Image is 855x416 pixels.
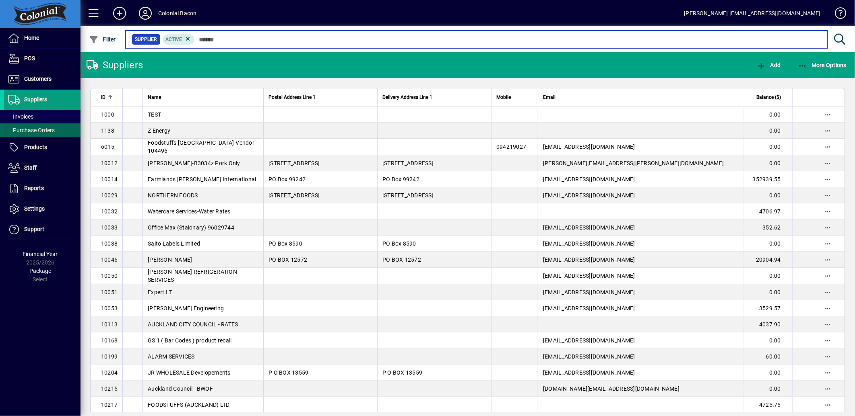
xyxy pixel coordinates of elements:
[822,157,834,170] button: More options
[148,385,213,392] span: Auckland Council - BWOF
[101,93,118,102] div: ID
[135,35,157,43] span: Supplier
[87,59,143,72] div: Suppliers
[744,397,792,413] td: 4725.75
[822,140,834,153] button: More options
[148,192,198,199] span: NORTHERN FOODS
[744,187,792,203] td: 0.00
[744,252,792,268] td: 20904.94
[543,289,635,295] span: [EMAIL_ADDRESS][DOMAIN_NAME]
[744,348,792,365] td: 60.00
[744,236,792,252] td: 0.00
[749,93,788,102] div: Balance ($)
[744,203,792,219] td: 4706.97
[543,353,635,360] span: [EMAIL_ADDRESS][DOMAIN_NAME]
[829,2,845,28] a: Knowledge Base
[89,36,116,43] span: Filter
[101,337,118,344] span: 10168
[744,219,792,236] td: 352.62
[4,123,81,137] a: Purchase Orders
[744,316,792,332] td: 4037.90
[822,350,834,363] button: More options
[543,192,635,199] span: [EMAIL_ADDRESS][DOMAIN_NAME]
[148,321,238,328] span: AUCKLAND CITY COUNCIL - RATES
[543,93,556,102] span: Email
[822,398,834,411] button: More options
[8,127,55,133] span: Purchase Orders
[101,143,114,150] span: 6015
[87,32,118,47] button: Filter
[148,176,256,182] span: Farmlands [PERSON_NAME] International
[684,7,821,20] div: [PERSON_NAME] [EMAIL_ADDRESS][DOMAIN_NAME]
[148,337,231,344] span: GS 1 ( Bar Codes ) product recall
[822,382,834,395] button: More options
[148,353,195,360] span: ALARM SERVICES
[101,353,118,360] span: 10199
[148,224,234,231] span: Office Max (Staionary) 96029744
[822,334,834,347] button: More options
[107,6,132,20] button: Add
[543,143,635,150] span: [EMAIL_ADDRESS][DOMAIN_NAME]
[148,369,231,376] span: JR WHOLESALE Developements
[822,108,834,121] button: More options
[24,164,37,171] span: Staff
[148,289,174,295] span: Expert I.T.
[822,269,834,282] button: More options
[744,381,792,397] td: 0.00
[24,205,45,212] span: Settings
[24,226,44,232] span: Support
[148,402,229,408] span: FOODSTUFFS (AUCKLAND) LTD
[4,137,81,158] a: Products
[796,58,849,72] button: More Options
[101,289,118,295] span: 10051
[822,237,834,250] button: More options
[822,189,834,202] button: More options
[268,160,320,166] span: [STREET_ADDRESS]
[822,366,834,379] button: More options
[268,240,302,247] span: PO Box 8590
[148,268,237,283] span: [PERSON_NAME] REFRIGERATION SERVICES
[8,113,33,120] span: Invoices
[543,160,724,166] span: [PERSON_NAME][EMAIL_ADDRESS][PERSON_NAME][DOMAIN_NAME]
[496,143,526,150] span: 094219027
[4,178,81,199] a: Reports
[822,286,834,299] button: More options
[382,160,434,166] span: [STREET_ADDRESS]
[543,176,635,182] span: [EMAIL_ADDRESS][DOMAIN_NAME]
[268,176,306,182] span: PO Box 99242
[822,253,834,266] button: More options
[744,284,792,300] td: 0.00
[543,273,635,279] span: [EMAIL_ADDRESS][DOMAIN_NAME]
[24,185,44,191] span: Reports
[163,34,195,45] mat-chip: Activation Status: Active
[148,93,161,102] span: Name
[756,62,781,68] span: Add
[24,76,52,82] span: Customers
[744,107,792,123] td: 0.00
[4,69,81,89] a: Customers
[101,402,118,408] span: 10217
[822,221,834,234] button: More options
[744,155,792,171] td: 0.00
[822,318,834,331] button: More options
[24,144,47,150] span: Products
[382,192,434,199] span: [STREET_ADDRESS]
[744,139,792,155] td: 0.00
[101,273,118,279] span: 10050
[744,300,792,316] td: 3529.57
[543,305,635,311] span: [EMAIL_ADDRESS][DOMAIN_NAME]
[4,49,81,69] a: POS
[101,321,118,328] span: 10113
[543,385,679,392] span: [DOMAIN_NAME][EMAIL_ADDRESS][DOMAIN_NAME]
[382,256,421,263] span: PO BOX 12572
[744,332,792,348] td: 0.00
[29,268,51,274] span: Package
[756,93,781,102] span: Balance ($)
[101,240,118,247] span: 10038
[382,176,419,182] span: PO Box 99242
[822,302,834,315] button: More options
[101,305,118,311] span: 10053
[496,93,533,102] div: Mobile
[268,192,320,199] span: [STREET_ADDRESS]
[543,240,635,247] span: [EMAIL_ADDRESS][DOMAIN_NAME]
